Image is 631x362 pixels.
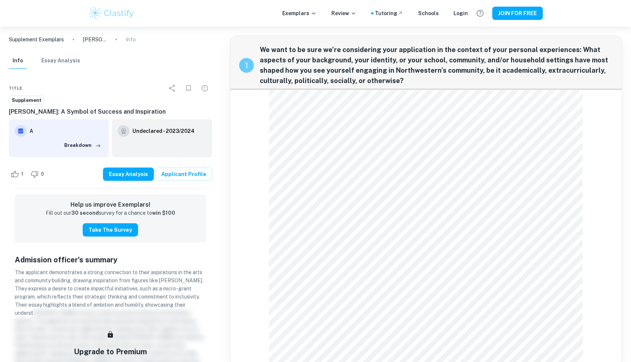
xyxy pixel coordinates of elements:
span: We want to be sure we’re considering your application in the context of your personal experiences... [260,45,613,86]
a: Tutoring [375,9,403,17]
h5: Upgrade to Premium [74,346,147,357]
div: Bookmark [181,81,196,96]
button: Help and Feedback [474,7,486,20]
h6: [PERSON_NAME]: A Symbol of Success and Inspiration [9,107,212,116]
span: Title [9,85,23,92]
h6: Undeclared - 2023/2024 [132,127,194,135]
a: Supplement [9,96,44,105]
div: Like [9,168,27,180]
a: Schools [418,9,439,17]
p: Exemplars [282,9,317,17]
p: Fill out our survey for a chance to [46,209,175,217]
button: Essay Analysis [103,168,154,181]
p: Info [126,35,136,44]
h6: Help us improve Exemplars! [21,200,200,209]
a: Login [454,9,468,17]
div: Dislike [29,168,48,180]
p: Review [331,9,356,17]
a: Supplement Exemplars [9,35,64,44]
h5: Admission officer's summary [15,254,206,265]
span: The applicant demonstrates a strong connection to their aspirations in the arts and community bui... [15,269,203,316]
span: 1 [17,170,27,178]
a: Undeclared - 2023/2024 [132,125,194,137]
button: JOIN FOR FREE [492,7,543,20]
h6: A [30,127,103,135]
img: Clastify logo [88,6,135,21]
div: Share [165,81,180,96]
button: Essay Analysis [41,53,80,69]
p: [PERSON_NAME]: A Symbol of Success and Inspiration [83,35,107,44]
button: Info [9,53,27,69]
button: Take the Survey [83,223,138,237]
span: Supplement [9,97,44,104]
div: Report issue [197,81,212,96]
strong: 30 second [71,210,99,216]
strong: win $100 [152,210,175,216]
button: Breakdown [62,140,103,151]
div: recipe [239,58,254,73]
span: 0 [37,170,48,178]
a: Applicant Profile [155,168,212,181]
